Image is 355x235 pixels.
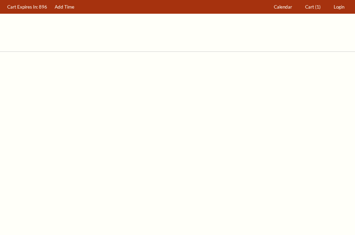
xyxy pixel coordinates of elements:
a: Add Time [52,0,78,14]
a: Calendar [271,0,295,14]
a: Login [331,0,348,14]
span: (1) [315,4,321,10]
a: Cart (1) [302,0,324,14]
span: Cart [305,4,314,10]
span: 896 [39,4,47,10]
span: Cart Expires In: [7,4,38,10]
span: Login [334,4,344,10]
span: Calendar [274,4,292,10]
